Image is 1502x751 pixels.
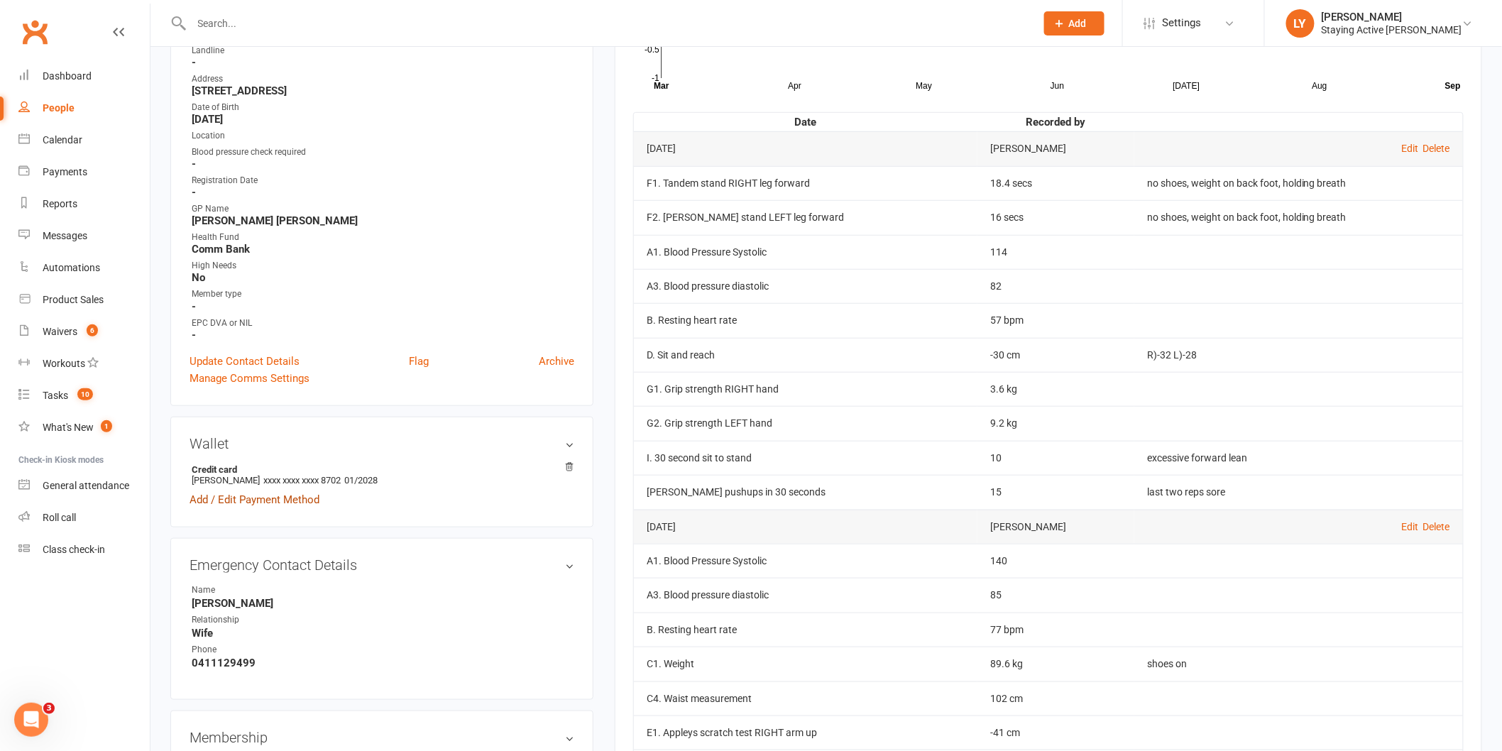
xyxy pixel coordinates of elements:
a: Calendar [18,124,150,156]
td: F1. Tandem stand RIGHT leg forward [634,166,977,200]
strong: Credit card [192,464,567,475]
td: [PERSON_NAME] pushups in 30 seconds [634,475,977,509]
div: [DATE] [647,522,965,532]
td: 9.2 kg [977,406,1134,440]
a: Messages [18,220,150,252]
div: People [43,102,75,114]
a: Edit [1402,521,1419,532]
a: Archive [539,353,574,370]
td: -41 cm [977,716,1134,750]
a: Workouts [18,348,150,380]
th: Recorded by [977,113,1134,131]
span: Settings [1163,7,1202,39]
td: 10 [977,441,1134,475]
div: Location [192,129,574,143]
td: 18.4 secs [977,166,1134,200]
a: Automations [18,252,150,284]
strong: Comm Bank [192,243,574,256]
td: G1. Grip strength RIGHT hand [634,372,977,406]
strong: - [192,300,574,313]
strong: [DATE] [192,113,574,126]
span: xxxx xxxx xxxx 8702 [263,475,341,486]
td: last two reps sore [1134,475,1463,509]
a: Flag [409,353,429,370]
td: 89.6 kg [977,647,1134,681]
td: C4. Waist measurement [634,681,977,716]
div: Registration Date [192,174,574,187]
td: no shoes, weight on back foot, holding breath [1134,200,1463,234]
td: [PERSON_NAME] [977,131,1134,165]
strong: - [192,186,574,199]
div: Roll call [43,512,76,523]
div: Dashboard [43,70,92,82]
td: 16 secs [977,200,1134,234]
div: High Needs [192,259,574,273]
div: Address [192,72,574,86]
td: 140 [977,544,1134,578]
a: Product Sales [18,284,150,316]
td: no shoes, weight on back foot, holding breath [1134,166,1463,200]
span: Add [1069,18,1087,29]
div: Waivers [43,326,77,337]
span: 01/2028 [344,475,378,486]
div: Messages [43,230,87,241]
div: Calendar [43,134,82,146]
div: LY [1286,9,1315,38]
strong: [PERSON_NAME] [PERSON_NAME] [192,214,574,227]
td: G2. Grip strength LEFT hand [634,406,977,440]
td: F2. [PERSON_NAME] stand LEFT leg forward [634,200,977,234]
div: Landline [192,44,574,57]
strong: - [192,56,574,69]
a: People [18,92,150,124]
h3: Membership [190,730,574,745]
div: GP Name [192,202,574,216]
td: A3. Blood pressure diastolic [634,578,977,612]
div: Phone [192,643,309,657]
div: Workouts [43,358,85,369]
div: EPC DVA or NIL [192,317,574,330]
div: Product Sales [43,294,104,305]
strong: [PERSON_NAME] [192,597,574,610]
a: Class kiosk mode [18,534,150,566]
strong: - [192,158,574,170]
td: 85 [977,578,1134,612]
td: -30 cm [977,338,1134,372]
div: What's New [43,422,94,433]
td: 57 bpm [977,303,1134,337]
td: B. Resting heart rate [634,613,977,647]
a: Waivers 6 [18,316,150,348]
td: A1. Blood Pressure Systolic [634,235,977,269]
div: Health Fund [192,231,574,244]
div: Staying Active [PERSON_NAME] [1322,23,1462,36]
td: A3. Blood pressure diastolic [634,269,977,303]
div: [DATE] [647,143,965,154]
a: Dashboard [18,60,150,92]
td: shoes on [1134,647,1463,681]
td: E1. Appleys scratch test RIGHT arm up [634,716,977,750]
h3: Emergency Contact Details [190,557,574,573]
td: 114 [977,235,1134,269]
button: Add [1044,11,1104,35]
a: Edit [1402,143,1419,154]
div: Automations [43,262,100,273]
span: 3 [43,703,55,714]
strong: - [192,329,574,341]
div: Payments [43,166,87,177]
div: Tasks [43,390,68,401]
td: 3.6 kg [977,372,1134,406]
td: D. Sit and reach [634,338,977,372]
td: A1. Blood Pressure Systolic [634,544,977,578]
a: Payments [18,156,150,188]
a: Delete [1423,143,1450,154]
div: Relationship [192,613,309,627]
a: Roll call [18,502,150,534]
td: excessive forward lean [1134,441,1463,475]
td: R)-32 L)-28 [1134,338,1463,372]
strong: No [192,271,574,284]
td: [PERSON_NAME] [977,510,1134,544]
span: 6 [87,324,98,336]
a: Reports [18,188,150,220]
strong: 0411129499 [192,657,574,669]
div: Date of Birth [192,101,574,114]
td: I. 30 second sit to stand [634,441,977,475]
